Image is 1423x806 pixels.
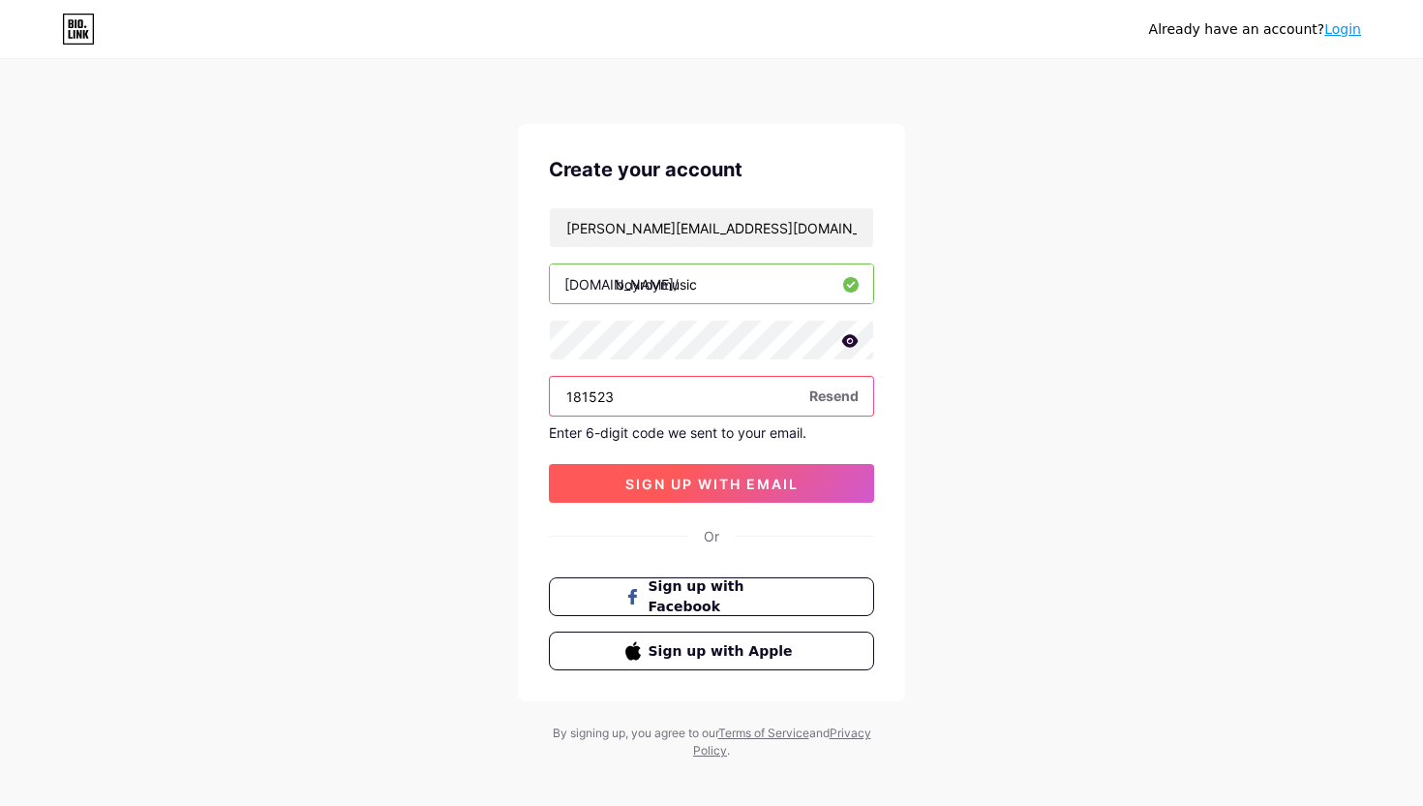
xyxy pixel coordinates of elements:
[1324,21,1361,37] a: Login
[547,725,876,759] div: By signing up, you agree to our and .
[1149,19,1361,40] div: Already have an account?
[549,464,874,503] button: sign up with email
[809,386,859,406] span: Resend
[550,264,873,303] input: username
[549,424,874,441] div: Enter 6-digit code we sent to your email.
[718,726,809,740] a: Terms of Service
[550,377,873,416] input: Paste login code
[564,274,679,294] div: [DOMAIN_NAME]/
[649,576,799,617] span: Sign up with Facebook
[704,526,719,546] div: Or
[649,641,799,662] span: Sign up with Apple
[550,208,873,247] input: Email
[549,577,874,616] button: Sign up with Facebook
[549,632,874,670] button: Sign up with Apple
[549,155,874,184] div: Create your account
[625,476,799,492] span: sign up with email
